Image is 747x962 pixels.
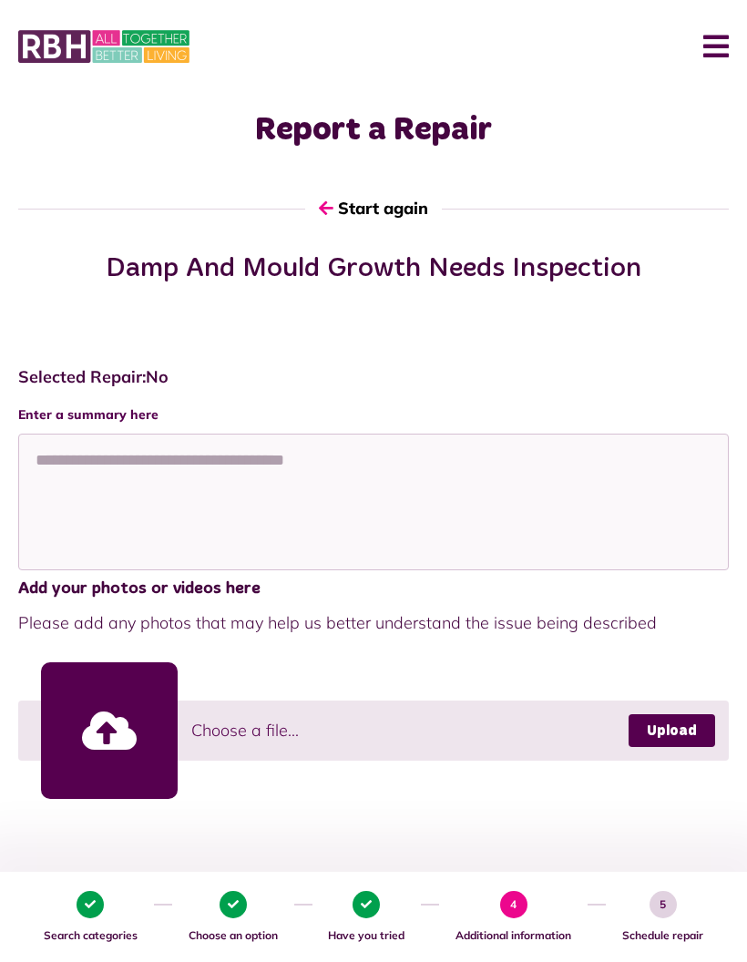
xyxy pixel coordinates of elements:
[18,111,729,150] h1: Report a Repair
[322,927,413,944] span: Have you tried
[650,891,677,918] span: 5
[181,927,285,944] span: Choose an option
[629,714,715,747] a: Upload
[18,367,729,387] h4: Selected Repair: No
[615,927,711,944] span: Schedule repair
[448,927,578,944] span: Additional information
[18,610,729,635] span: Please add any photos that may help us better understand the issue being described
[18,405,729,425] label: Enter a summary here
[191,718,299,742] span: Choose a file...
[18,27,189,66] img: MyRBH
[18,252,729,285] h2: Damp And Mould Growth Needs Inspection
[500,891,527,918] span: 4
[305,182,442,234] button: Start again
[220,891,247,918] span: 2
[77,891,104,918] span: 1
[353,891,380,918] span: 3
[36,927,145,944] span: Search categories
[18,577,729,601] span: Add your photos or videos here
